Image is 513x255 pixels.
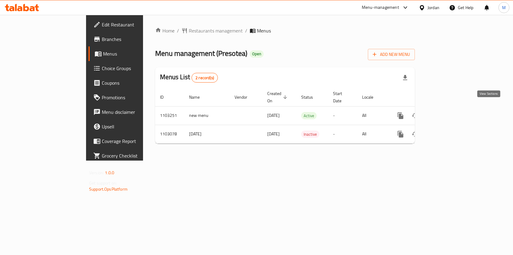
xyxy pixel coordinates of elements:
[88,90,172,105] a: Promotions
[88,32,172,46] a: Branches
[235,93,255,101] span: Vendor
[189,27,243,34] span: Restaurants management
[88,148,172,163] a: Grocery Checklist
[160,93,172,101] span: ID
[102,21,167,28] span: Edit Restaurant
[333,90,350,104] span: Start Date
[301,93,321,101] span: Status
[408,127,422,141] button: Change Status
[301,112,317,119] span: Active
[155,46,247,60] span: Menu management ( Presotea )
[328,106,357,125] td: -
[88,76,172,90] a: Coupons
[357,106,388,125] td: All
[184,106,230,125] td: new menu
[88,61,172,76] a: Choice Groups
[393,127,408,141] button: more
[102,108,167,116] span: Menu disclaimer
[89,179,117,187] span: Get support on:
[388,88,456,107] th: Actions
[398,70,412,85] div: Export file
[192,75,218,81] span: 2 record(s)
[102,65,167,72] span: Choice Groups
[192,73,218,83] div: Total records count
[182,27,243,34] a: Restaurants management
[301,131,319,138] span: Inactive
[102,152,167,159] span: Grocery Checklist
[89,169,104,177] span: Version:
[184,125,230,143] td: [DATE]
[373,51,410,58] span: Add New Menu
[362,93,381,101] span: Locale
[428,4,439,11] div: Jordan
[88,134,172,148] a: Coverage Report
[368,49,415,60] button: Add New Menu
[357,125,388,143] td: All
[267,90,289,104] span: Created On
[362,4,399,11] div: Menu-management
[267,111,280,119] span: [DATE]
[102,79,167,87] span: Coupons
[102,94,167,101] span: Promotions
[102,36,167,43] span: Branches
[267,130,280,138] span: [DATE]
[102,138,167,145] span: Coverage Report
[88,46,172,61] a: Menus
[301,131,319,138] div: Inactive
[88,17,172,32] a: Edit Restaurant
[393,108,408,123] button: more
[155,88,456,144] table: enhanced table
[177,27,179,34] li: /
[245,27,247,34] li: /
[105,169,114,177] span: 1.0.0
[88,119,172,134] a: Upsell
[102,123,167,130] span: Upsell
[88,105,172,119] a: Menu disclaimer
[160,73,218,83] h2: Menus List
[328,125,357,143] td: -
[502,4,506,11] span: M
[250,51,264,56] span: Open
[250,50,264,58] div: Open
[89,185,128,193] a: Support.OpsPlatform
[155,27,415,34] nav: breadcrumb
[103,50,167,57] span: Menus
[257,27,271,34] span: Menus
[189,93,208,101] span: Name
